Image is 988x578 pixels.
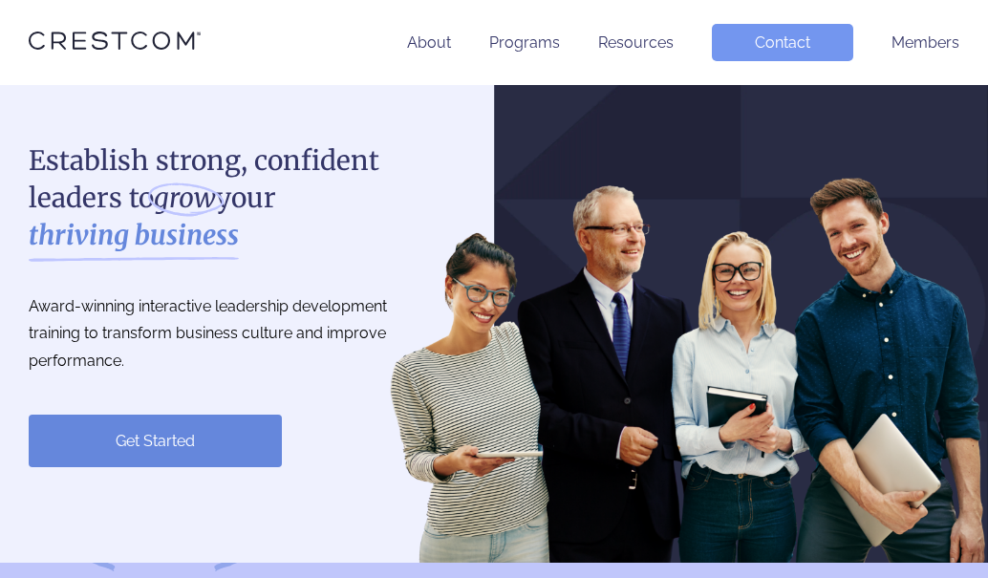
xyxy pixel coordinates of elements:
strong: thriving business [29,217,239,254]
a: Resources [598,33,674,52]
a: Programs [489,33,560,52]
a: Contact [712,24,853,61]
a: Members [891,33,959,52]
i: grow [154,180,216,217]
a: Get Started [29,415,282,467]
a: About [407,33,451,52]
p: Award-winning interactive leadership development training to transform business culture and impro... [29,293,430,375]
h1: Establish strong, confident leaders to your [29,142,430,255]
